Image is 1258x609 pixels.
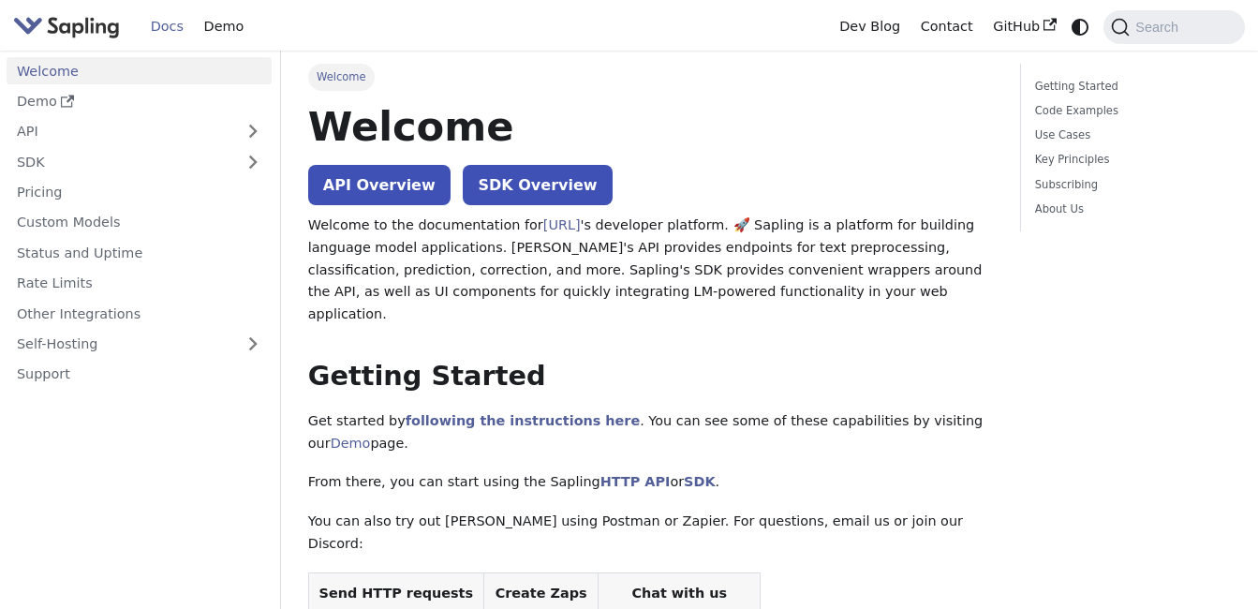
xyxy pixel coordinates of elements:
[1035,78,1224,96] a: Getting Started
[7,209,272,236] a: Custom Models
[1130,20,1190,35] span: Search
[1035,151,1224,169] a: Key Principles
[234,118,272,145] button: Expand sidebar category 'API'
[7,179,272,206] a: Pricing
[308,101,994,152] h1: Welcome
[331,436,371,451] a: Demo
[1067,13,1094,40] button: Switch between dark and light mode (currently system mode)
[7,361,272,388] a: Support
[13,13,120,40] img: Sapling.ai
[910,12,984,41] a: Contact
[829,12,910,41] a: Dev Blog
[7,239,272,266] a: Status and Uptime
[194,12,254,41] a: Demo
[1035,126,1224,144] a: Use Cases
[406,413,640,428] a: following the instructions here
[308,471,994,494] p: From there, you can start using the Sapling or .
[7,118,234,145] a: API
[1035,176,1224,194] a: Subscribing
[7,57,272,84] a: Welcome
[308,165,451,205] a: API Overview
[308,511,994,556] p: You can also try out [PERSON_NAME] using Postman or Zapier. For questions, email us or join our D...
[13,13,126,40] a: Sapling.aiSapling.ai
[543,217,581,232] a: [URL]
[141,12,194,41] a: Docs
[7,148,234,175] a: SDK
[600,474,671,489] a: HTTP API
[308,360,994,394] h2: Getting Started
[1035,102,1224,120] a: Code Examples
[308,64,994,90] nav: Breadcrumbs
[7,331,272,358] a: Self-Hosting
[1035,201,1224,218] a: About Us
[234,148,272,175] button: Expand sidebar category 'SDK'
[7,300,272,327] a: Other Integrations
[983,12,1066,41] a: GitHub
[308,215,994,326] p: Welcome to the documentation for 's developer platform. 🚀 Sapling is a platform for building lang...
[1103,10,1244,44] button: Search (Command+K)
[684,474,715,489] a: SDK
[308,410,994,455] p: Get started by . You can see some of these capabilities by visiting our page.
[7,270,272,297] a: Rate Limits
[308,64,375,90] span: Welcome
[463,165,612,205] a: SDK Overview
[7,88,272,115] a: Demo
